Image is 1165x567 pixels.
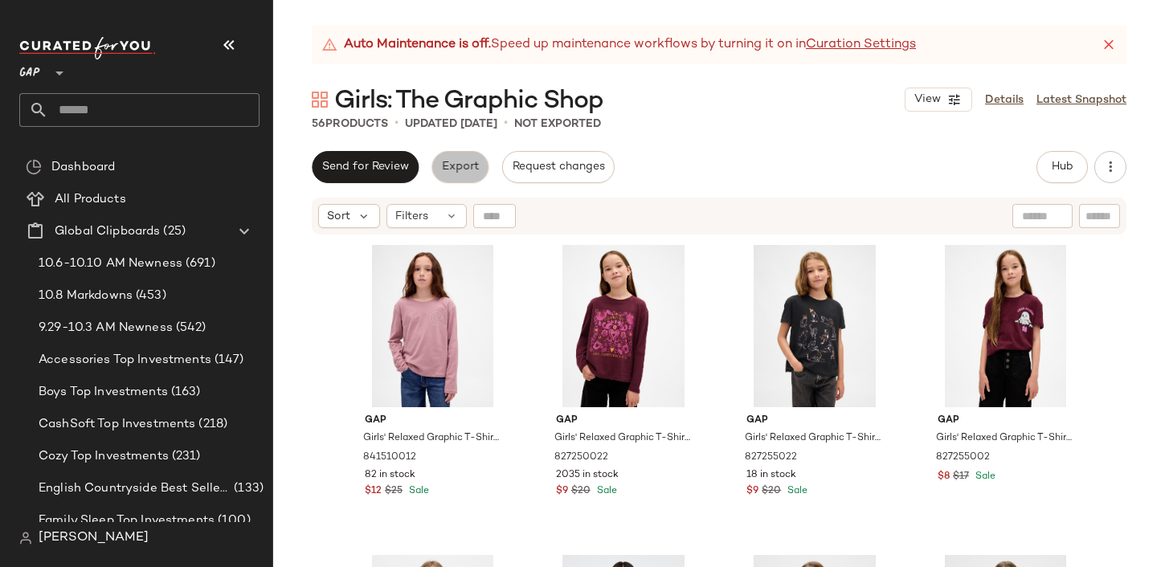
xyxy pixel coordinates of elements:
span: CashSoft Top Investments [39,415,195,434]
div: Speed up maintenance workflows by turning it on in [321,35,916,55]
span: Export [441,161,479,173]
img: svg%3e [26,159,42,175]
span: 10.6-10.10 AM Newness [39,255,182,273]
span: $8 [938,470,950,484]
img: svg%3e [19,532,32,545]
span: $20 [571,484,591,499]
div: Products [312,116,388,133]
img: cn60633162.jpg [925,245,1086,407]
span: Gap [938,414,1073,428]
span: $25 [385,484,403,499]
span: Hub [1051,161,1073,173]
span: (453) [133,287,166,305]
span: • [504,114,508,133]
span: Gap [365,414,501,428]
span: Request changes [512,161,605,173]
span: Sale [784,486,807,496]
span: 18 in stock [746,468,796,483]
span: (100) [215,512,251,530]
img: svg%3e [312,92,328,108]
span: (218) [195,415,227,434]
span: $9 [746,484,758,499]
span: • [394,114,399,133]
button: View [905,88,972,112]
span: Dashboard [51,158,115,177]
span: 82 in stock [365,468,415,483]
a: Details [985,92,1024,108]
strong: Auto Maintenance is off. [344,35,491,55]
span: English Countryside Best Sellers 9.28-10.4 [39,479,231,498]
span: (133) [231,479,264,498]
span: $9 [556,484,568,499]
span: 9.29-10.3 AM Newness [39,319,173,337]
span: Global Clipboards [55,222,160,241]
span: (25) [160,222,186,241]
img: cn60643620.jpg [352,245,513,407]
span: 827250022 [554,451,608,465]
button: Hub [1036,151,1088,183]
span: Filters [395,208,428,225]
span: Sale [406,486,429,496]
span: 827255002 [936,451,990,465]
span: Girls' Relaxed Graphic T-Shirt by Gap Black Size S (6/7) [745,431,881,446]
span: Girls' Relaxed Graphic T-Shirt by Gap Tuscan Red Size XL (12) [936,431,1072,446]
span: Sort [327,208,350,225]
span: Gap [556,414,692,428]
span: 10.8 Markdowns [39,287,133,305]
img: cn60633696.jpg [543,245,705,407]
a: Latest Snapshot [1036,92,1126,108]
span: 56 [312,118,325,130]
span: Accessories Top Investments [39,351,211,369]
span: (147) [211,351,244,369]
span: Send for Review [321,161,409,173]
span: Girls' Relaxed Graphic T-Shirt by Gap Tuscan Red Size M (8) [554,431,690,446]
span: $17 [953,470,969,484]
span: (163) [168,383,201,402]
p: Not Exported [514,116,601,133]
span: $20 [762,484,781,499]
span: Family Sleep Top Investments [39,512,215,530]
span: Boys Top Investments [39,383,168,402]
span: $12 [365,484,382,499]
img: cfy_white_logo.C9jOOHJF.svg [19,37,156,59]
span: 841510012 [363,451,416,465]
span: All Products [55,190,126,209]
button: Export [431,151,488,183]
span: (691) [182,255,215,273]
span: Cozy Top Investments [39,447,169,466]
span: Girls' Relaxed Graphic T-Shirt by Gap Wispy Mauve Size M (8) [363,431,499,446]
span: [PERSON_NAME] [39,528,149,548]
span: Gap [746,414,882,428]
span: 2035 in stock [556,468,619,483]
p: updated [DATE] [405,116,497,133]
img: cn60634067.jpg [734,245,895,407]
button: Request changes [502,151,615,183]
span: Sale [594,486,617,496]
button: Send for Review [312,151,419,183]
span: View [914,93,941,106]
span: (542) [173,319,206,337]
span: Sale [972,471,995,482]
span: 827255022 [745,451,797,465]
span: (231) [169,447,201,466]
span: GAP [19,55,40,84]
a: Curation Settings [806,35,916,55]
span: Girls: The Graphic Shop [334,85,603,117]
